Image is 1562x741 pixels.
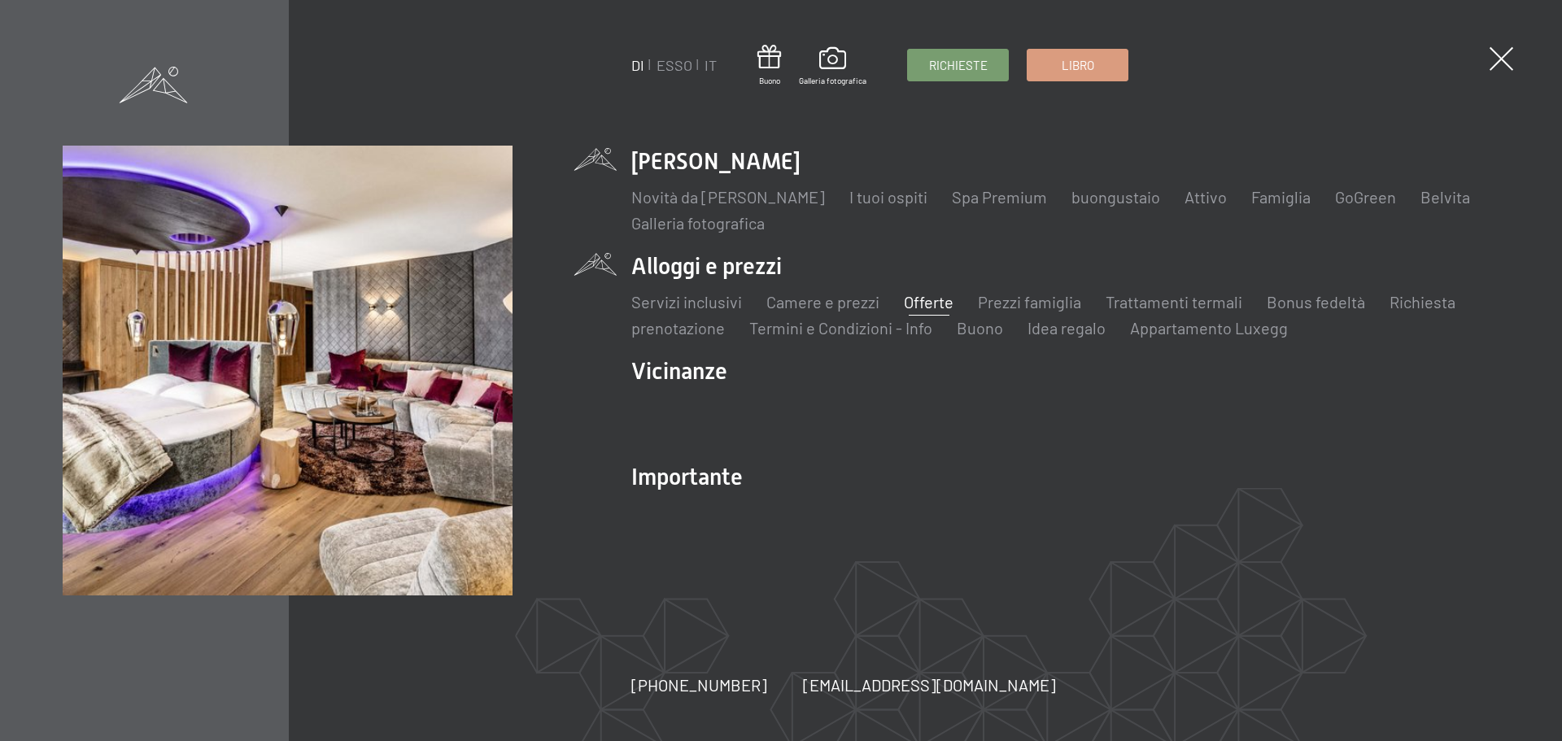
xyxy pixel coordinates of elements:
[1420,187,1470,207] a: Belvita
[929,58,988,72] font: Richieste
[1028,50,1128,81] a: Libro
[757,45,781,86] a: Buono
[631,673,767,696] a: [PHONE_NUMBER]
[705,56,717,74] a: IT
[766,292,879,312] a: Camere e prezzi
[631,675,767,695] font: [PHONE_NUMBER]
[1062,58,1094,72] font: Libro
[1130,318,1288,338] a: Appartamento Luxegg
[957,318,1003,338] a: Buono
[759,76,780,85] font: Buono
[908,50,1008,81] a: Richieste
[1267,292,1365,312] a: Bonus fedeltà
[749,318,932,338] a: Termini e Condizioni - Info
[904,292,953,312] a: Offerte
[952,187,1047,207] a: Spa Premium
[1251,187,1311,207] a: Famiglia
[849,187,927,207] a: I tuoi ospiti
[799,76,866,85] font: Galleria fotografica
[1390,292,1455,312] a: Richiesta
[1106,292,1242,312] a: Trattamenti termali
[978,292,1081,312] a: Prezzi famiglia
[631,292,742,312] a: Servizi inclusivi
[1028,318,1106,338] a: Idea regalo
[657,56,692,74] a: ESSO
[631,56,644,74] a: DI
[803,675,1056,695] font: [EMAIL_ADDRESS][DOMAIN_NAME]
[803,673,1056,696] a: [EMAIL_ADDRESS][DOMAIN_NAME]
[631,213,765,233] a: Galleria fotografica
[631,187,825,207] a: Novità da [PERSON_NAME]
[631,318,725,338] a: prenotazione
[1185,187,1227,207] a: Attivo
[1335,187,1396,207] a: GoGreen
[1071,187,1160,207] a: buongustaio
[799,47,866,86] a: Galleria fotografica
